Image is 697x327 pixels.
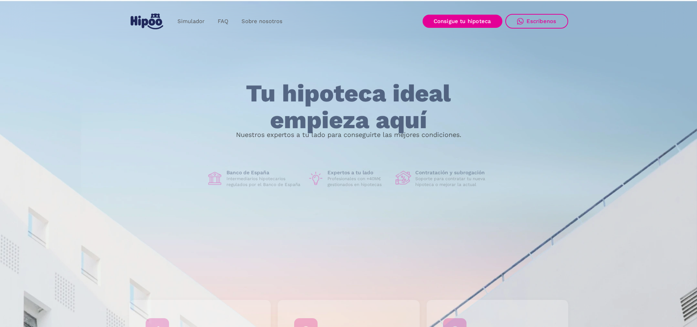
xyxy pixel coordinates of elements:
a: Simulador [171,14,211,29]
a: Escríbenos [505,14,568,29]
h1: Contratación y subrogación [415,169,491,176]
p: Soporte para contratar tu nueva hipoteca o mejorar la actual [415,176,491,187]
a: FAQ [211,14,235,29]
p: Nuestros expertos a tu lado para conseguirte las mejores condiciones. [236,132,461,138]
a: Sobre nosotros [235,14,289,29]
p: Profesionales con +40M€ gestionados en hipotecas [327,176,390,187]
div: Escríbenos [527,18,557,25]
h1: Banco de España [226,169,302,176]
a: Consigue tu hipoteca [423,15,502,28]
p: Intermediarios hipotecarios regulados por el Banco de España [226,176,302,187]
h1: Tu hipoteca ideal empieza aquí [210,80,487,133]
h1: Expertos a tu lado [327,169,390,176]
a: home [129,11,165,32]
